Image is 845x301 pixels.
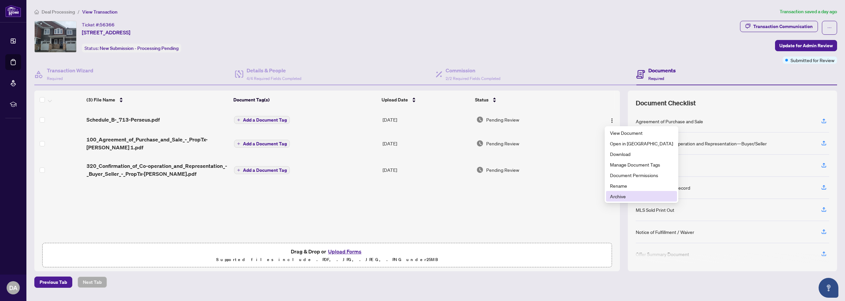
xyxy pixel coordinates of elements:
div: Notice of Fulfillment / Waiver [636,228,694,236]
th: Document Tag(s) [231,91,379,109]
span: Download [610,150,673,158]
span: 320_Confirmation_of_Co-operation_and_Representation_-_Buyer_Seller_-_PropTx-[PERSON_NAME].pdf [86,162,229,178]
div: Status: [82,44,181,53]
button: Update for Admin Review [775,40,837,51]
span: Add a Document Tag [243,118,287,122]
img: Logo [609,118,615,123]
button: Add a Document Tag [234,140,290,148]
span: Status [475,96,489,103]
span: ellipsis [827,25,832,30]
span: Pending Review [486,116,519,123]
span: Document Checklist [636,98,696,108]
img: Document Status [476,116,484,123]
span: Rename [610,182,673,189]
span: View Document [610,129,673,136]
span: 56366 [100,22,115,28]
span: 4/4 Required Fields Completed [247,76,301,81]
h4: Transaction Wizard [47,66,93,74]
span: Drag & Drop orUpload FormsSupported files include .PDF, .JPG, .JPEG, .PNG under25MB [43,243,612,268]
span: [STREET_ADDRESS] [82,28,130,36]
img: IMG-X12335623_1.jpg [35,21,76,52]
img: logo [5,5,21,17]
p: Supported files include .PDF, .JPG, .JPEG, .PNG under 25 MB [47,256,608,264]
img: Document Status [476,140,484,147]
span: plus [237,118,240,122]
span: Archive [610,193,673,200]
td: [DATE] [380,109,474,130]
td: [DATE] [380,130,474,157]
span: Document Permissions [610,171,673,179]
div: Transaction Communication [753,21,813,32]
span: Drag & Drop or [291,247,363,256]
span: Upload Date [382,96,408,103]
button: Open asap [819,278,838,298]
button: Logo [607,114,617,125]
th: Upload Date [379,91,472,109]
td: [DATE] [380,157,474,183]
span: plus [237,169,240,172]
span: Deal Processing [42,9,75,15]
span: New Submission - Processing Pending [100,45,179,51]
th: Status [472,91,586,109]
h4: Details & People [247,66,301,74]
button: Upload Forms [326,247,363,256]
button: Next Tab [78,277,107,288]
span: Pending Review [486,166,519,173]
span: Open in [GEOGRAPHIC_DATA] [610,140,673,147]
button: Previous Tab [34,277,72,288]
span: 2/2 Required Fields Completed [446,76,500,81]
span: Pending Review [486,140,519,147]
div: Confirmation of Co-operation and Representation—Buyer/Seller [636,140,767,147]
img: Document Status [476,166,484,173]
div: Agreement of Purchase and Sale [636,118,703,125]
span: Update for Admin Review [779,40,833,51]
button: Add a Document Tag [234,116,290,124]
span: Manage Document Tags [610,161,673,168]
span: Add a Document Tag [243,141,287,146]
span: plus [237,142,240,145]
article: Transaction saved a day ago [780,8,837,16]
span: home [34,10,39,14]
span: Required [47,76,63,81]
h4: Commission [446,66,500,74]
span: 100_Agreement_of_Purchase_and_Sale_-_PropTx-[PERSON_NAME] 1.pdf [86,135,229,151]
div: MLS Sold Print Out [636,206,674,213]
span: DA [9,283,17,292]
button: Add a Document Tag [234,139,290,148]
th: (3) File Name [84,91,231,109]
div: Offer Summary Document [636,250,689,258]
span: Add a Document Tag [243,168,287,172]
span: Schedule_B-_713-Perseus.pdf [86,116,160,124]
span: Required [648,76,664,81]
h4: Documents [648,66,676,74]
span: Previous Tab [40,277,67,287]
button: Transaction Communication [740,21,818,32]
button: Add a Document Tag [234,166,290,174]
div: Ticket #: [82,21,115,28]
span: (3) File Name [86,96,115,103]
span: Submitted for Review [791,56,834,64]
li: / [78,8,80,16]
span: View Transaction [82,9,118,15]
